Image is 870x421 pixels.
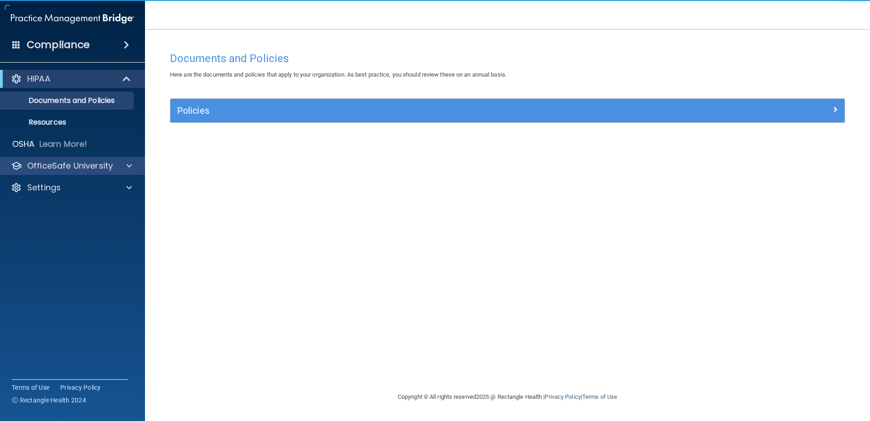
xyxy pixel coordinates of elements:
[11,182,132,193] a: Settings
[11,160,132,171] a: OfficeSafe University
[60,383,101,392] a: Privacy Policy
[39,139,87,150] p: Learn More!
[6,118,130,127] p: Resources
[12,396,86,405] span: Ⓒ Rectangle Health 2024
[545,393,580,400] a: Privacy Policy
[11,73,131,84] a: HIPAA
[177,106,669,116] h5: Policies
[582,393,617,400] a: Terms of Use
[27,73,50,84] p: HIPAA
[6,96,130,105] p: Documents and Policies
[342,382,673,411] div: Copyright © All rights reserved 2025 @ Rectangle Health | |
[11,10,134,28] img: PMB logo
[177,103,838,118] a: Policies
[170,53,845,64] h4: Documents and Policies
[12,139,35,150] p: OSHA
[27,160,113,171] p: OfficeSafe University
[27,39,90,51] h4: Compliance
[12,383,49,392] a: Terms of Use
[27,182,61,193] p: Settings
[170,71,507,78] span: Here are the documents and policies that apply to your organization. As best practice, you should...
